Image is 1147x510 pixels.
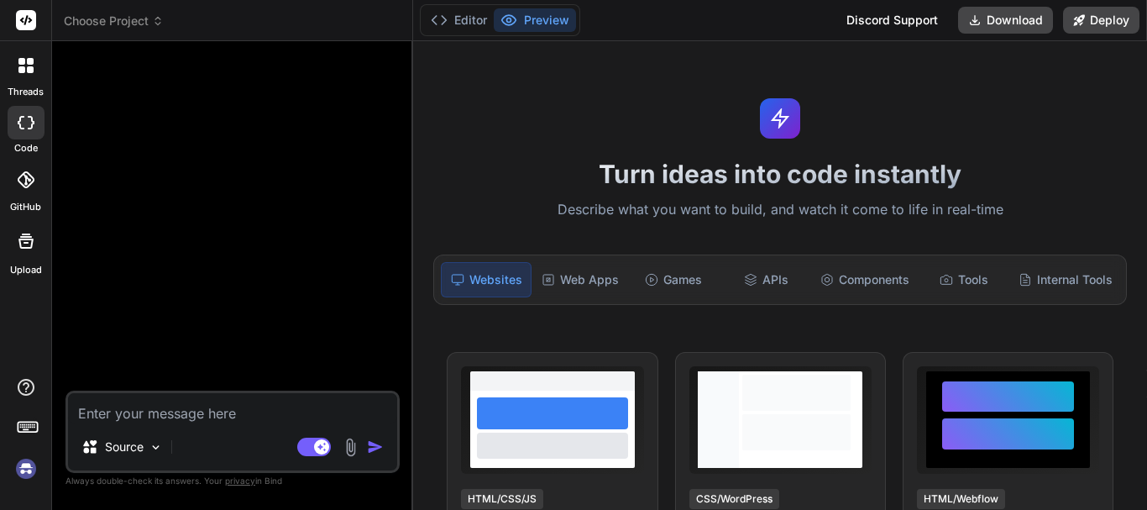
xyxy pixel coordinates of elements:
[917,489,1005,509] div: HTML/Webflow
[149,440,163,455] img: Pick Models
[689,489,779,509] div: CSS/WordPress
[836,7,948,34] div: Discord Support
[494,8,576,32] button: Preview
[14,141,38,155] label: code
[958,7,1053,34] button: Download
[919,262,1008,297] div: Tools
[1012,262,1119,297] div: Internal Tools
[629,262,718,297] div: Games
[10,263,42,277] label: Upload
[1063,7,1139,34] button: Deploy
[424,8,494,32] button: Editor
[814,262,916,297] div: Components
[423,159,1137,189] h1: Turn ideas into code instantly
[367,439,384,455] img: icon
[64,13,164,29] span: Choose Project
[441,262,532,297] div: Websites
[10,200,41,214] label: GitHub
[12,455,40,483] img: signin
[423,199,1137,221] p: Describe what you want to build, and watch it come to life in real-time
[225,476,255,486] span: privacy
[535,262,626,297] div: Web Apps
[65,473,400,489] p: Always double-check its answers. Your in Bind
[341,438,360,457] img: attachment
[721,262,810,297] div: APIs
[8,85,44,99] label: threads
[461,489,543,509] div: HTML/CSS/JS
[105,439,144,455] p: Source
